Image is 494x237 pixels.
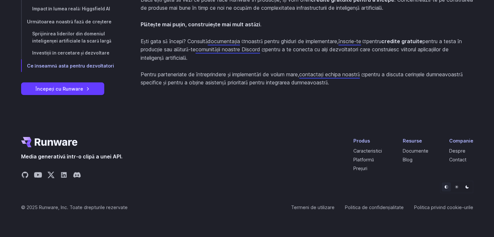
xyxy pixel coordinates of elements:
[345,205,404,210] font: Politica de confidențialitate
[403,157,412,162] a: Blog
[353,157,374,162] a: Platformă
[141,46,449,61] font: pentru a te conecta cu alți dezvoltatori care construiesc viitorul aplicațiilor de inteligență ar...
[32,51,110,56] font: Investiții în cercetare și dezvoltare
[291,205,335,210] font: Termeni de utilizare
[440,181,473,193] ul: Selector de teme
[338,38,366,44] a: înscrie-te
[353,138,370,143] font: Produs
[208,38,245,44] a: documentația
[141,21,260,28] font: Plătește mai puțin, construiește mai mult astăzi
[353,166,367,171] a: Prețuri
[245,38,338,44] font: noastră pentru ghiduri de implementare,
[21,15,120,28] a: Următoarea noastră fază de creștere
[208,38,240,44] font: documentația
[21,28,120,47] a: Sprijinirea liderilor din domeniul inteligenței artificiale la scară largă
[403,138,422,143] font: Resurse
[32,6,110,12] font: Impact în lumea reală: Higgsfield AI
[449,148,465,154] a: Despre
[299,71,360,78] font: contactați echipa noastră
[449,138,473,143] font: Companie
[141,71,299,78] font: Pentru parteneriate de întreprindere și implementări de volum mare,
[141,38,208,44] font: Ești gata să începi? Consultă
[32,31,111,44] font: Sprijinirea liderilor din domeniul inteligenței artificiale la scară largă
[21,205,128,210] font: © 2025 Runware, Inc. Toate drepturile rezervate
[27,19,111,24] font: Următoarea noastră fază de creștere
[403,148,428,154] a: Documente
[452,182,461,192] button: Aprinde
[21,83,104,95] a: Începeți cu Runware
[414,205,473,210] font: Politica privind cookie-urile
[21,60,120,72] a: Ce înseamnă asta pentru dezvoltatori
[381,38,422,44] font: credite gratuite
[414,204,473,211] a: Politica privind cookie-urile
[338,38,361,44] font: înscrie-te
[21,153,122,160] font: Media generativă într-o clipă a unei API.
[291,204,335,211] a: Termeni de utilizare
[353,148,382,154] a: Caracteristici
[47,171,55,181] a: Distribuie pe X
[21,137,78,147] a: Mergi la /
[299,71,365,78] a: contactați echipa noastră
[345,204,404,211] a: Politica de confidențialitate
[73,171,81,181] a: Distribuie pe Discord
[21,3,120,16] a: Impact în lumea reală: Higgsfield AI
[462,182,472,192] button: Întuneric
[21,47,120,60] a: Investiții în cercetare și dezvoltare
[196,46,265,53] a: comunității noastre Discord
[21,171,29,181] a: Distribuie pe GitHub
[260,21,261,28] font: .
[60,171,68,181] a: Distribuie pe LinkedIn
[196,46,260,53] font: comunității noastre Discord
[449,157,466,162] a: Contact
[34,171,42,181] a: Distribuie pe YouTube
[366,38,381,44] font: pentru
[442,182,451,192] button: Implicit
[27,63,114,69] font: Ce înseamnă asta pentru dezvoltatori
[35,86,83,92] font: Începeți cu Runware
